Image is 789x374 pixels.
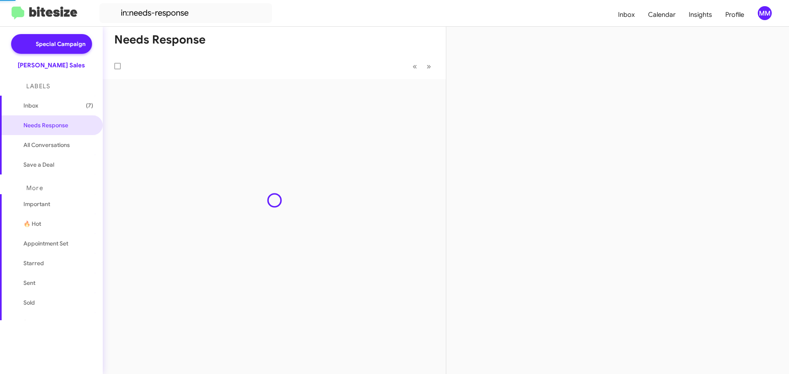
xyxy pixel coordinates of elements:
span: Sold Responded [23,318,67,326]
a: Calendar [641,3,682,27]
button: MM [751,6,780,20]
div: MM [758,6,772,20]
span: « [413,61,417,71]
h1: Needs Response [114,33,205,46]
span: Appointment Set [23,239,68,248]
a: Profile [719,3,751,27]
span: Special Campaign [36,40,85,48]
span: Labels [26,83,50,90]
div: [PERSON_NAME] Sales [18,61,85,69]
span: Important [23,200,93,208]
span: Inbox [23,101,93,110]
span: 🔥 Hot [23,220,41,228]
span: Starred [23,259,44,267]
span: Needs Response [23,121,93,129]
span: » [427,61,431,71]
a: Inbox [611,3,641,27]
a: Special Campaign [11,34,92,54]
span: Save a Deal [23,161,54,169]
a: Insights [682,3,719,27]
button: Previous [408,58,422,75]
button: Next [422,58,436,75]
span: Sold [23,298,35,307]
nav: Page navigation example [408,58,436,75]
input: Search [99,3,272,23]
span: Sent [23,279,35,287]
span: All Conversations [23,141,70,149]
span: (7) [86,101,93,110]
span: More [26,184,43,192]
